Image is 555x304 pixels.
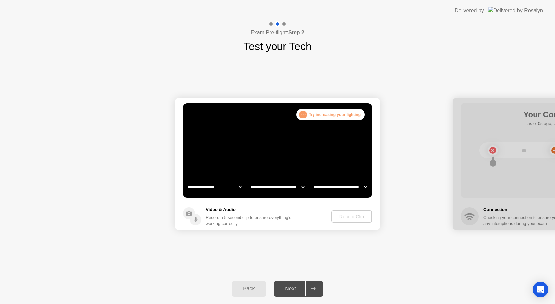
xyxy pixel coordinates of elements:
[251,29,304,37] h4: Exam Pre-flight:
[331,210,372,223] button: Record Clip
[276,286,305,292] div: Next
[206,214,294,227] div: Record a 5 second clip to ensure everything’s working correctly
[455,7,484,15] div: Delivered by
[274,281,323,297] button: Next
[234,286,264,292] div: Back
[334,214,369,219] div: Record Clip
[288,30,304,35] b: Step 2
[488,7,543,14] img: Delivered by Rosalyn
[299,111,307,118] div: . . .
[312,181,368,194] select: Available microphones
[249,181,306,194] select: Available speakers
[232,281,266,297] button: Back
[186,181,243,194] select: Available cameras
[296,109,365,120] div: Try increasing your lighting
[243,38,312,54] h1: Test your Tech
[206,206,294,213] h5: Video & Audio
[533,282,548,297] div: Open Intercom Messenger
